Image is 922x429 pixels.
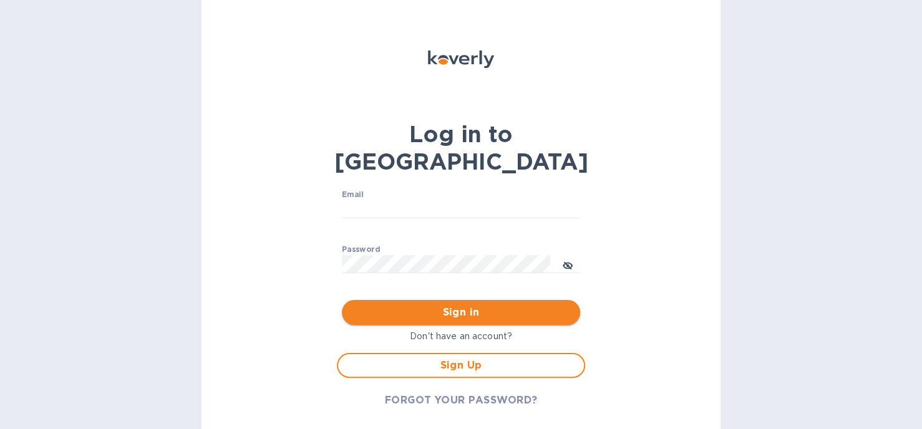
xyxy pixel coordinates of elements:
button: toggle password visibility [555,251,580,276]
img: Koverly [428,51,494,68]
label: Password [342,246,380,253]
span: Sign in [352,305,570,320]
span: Sign Up [348,358,574,373]
b: Log in to [GEOGRAPHIC_DATA] [334,120,588,175]
p: Don't have an account? [337,330,585,343]
label: Email [342,191,364,198]
span: FORGOT YOUR PASSWORD? [385,393,538,408]
button: Sign in [342,300,580,325]
button: FORGOT YOUR PASSWORD? [375,388,548,413]
button: Sign Up [337,353,585,378]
